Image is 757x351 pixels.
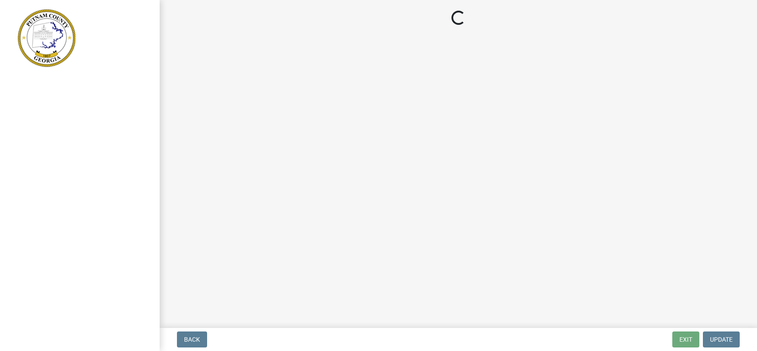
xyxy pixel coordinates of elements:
img: Putnam County, Georgia [18,9,75,67]
button: Exit [672,331,699,347]
button: Back [177,331,207,347]
button: Update [703,331,740,347]
span: Update [710,336,733,343]
span: Back [184,336,200,343]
